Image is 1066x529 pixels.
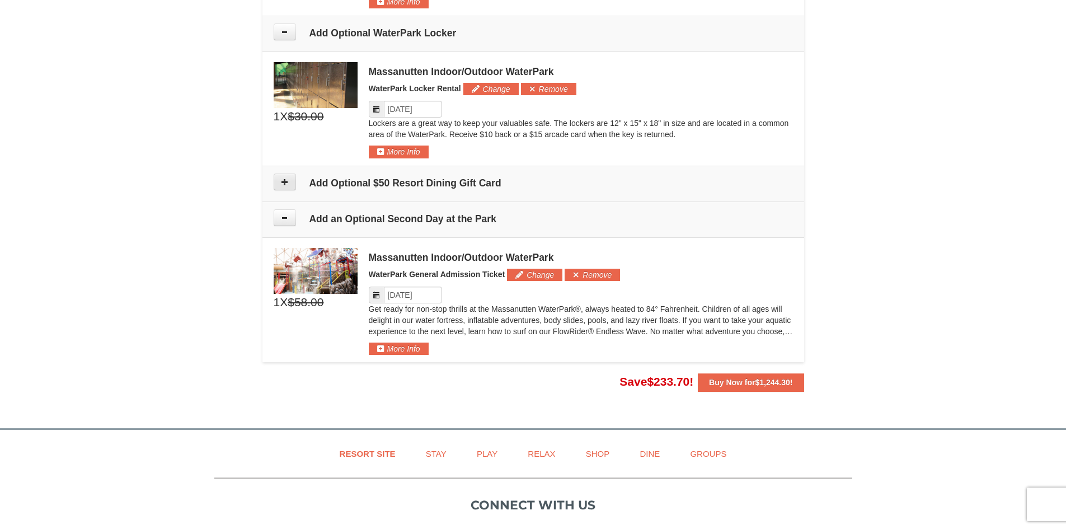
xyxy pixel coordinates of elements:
span: $58.00 [288,294,323,311]
p: Connect with us [214,496,852,514]
a: Stay [412,441,461,466]
h4: Add an Optional Second Day at the Park [274,213,793,224]
button: More Info [369,343,429,355]
p: Lockers are a great way to keep your valuables safe. The lockers are 12" x 15" x 18" in size and ... [369,118,793,140]
span: X [280,108,288,125]
h4: Add Optional $50 Resort Dining Gift Card [274,177,793,189]
span: 1 [274,294,280,311]
span: $30.00 [288,108,323,125]
span: $1,244.30 [755,378,790,387]
span: $233.70 [647,375,689,388]
a: Dine [626,441,674,466]
strong: Buy Now for ! [709,378,792,387]
p: Get ready for non-stop thrills at the Massanutten WaterPark®, always heated to 84° Fahrenheit. Ch... [369,303,793,337]
a: Groups [676,441,740,466]
span: WaterPark Locker Rental [369,84,461,93]
button: Change [507,269,562,281]
span: 1 [274,108,280,125]
img: 6619917-1005-d92ad057.png [274,62,358,108]
span: Save ! [619,375,693,388]
a: Relax [514,441,569,466]
img: 6619917-1403-22d2226d.jpg [274,248,358,294]
a: Shop [572,441,624,466]
span: X [280,294,288,311]
span: WaterPark General Admission Ticket [369,270,505,279]
button: Buy Now for$1,244.30! [698,373,804,391]
button: Change [463,83,519,95]
button: Remove [565,269,620,281]
button: Remove [521,83,576,95]
div: Massanutten Indoor/Outdoor WaterPark [369,252,793,263]
a: Resort Site [326,441,410,466]
h4: Add Optional WaterPark Locker [274,27,793,39]
a: Play [463,441,511,466]
button: More Info [369,146,429,158]
div: Massanutten Indoor/Outdoor WaterPark [369,66,793,77]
